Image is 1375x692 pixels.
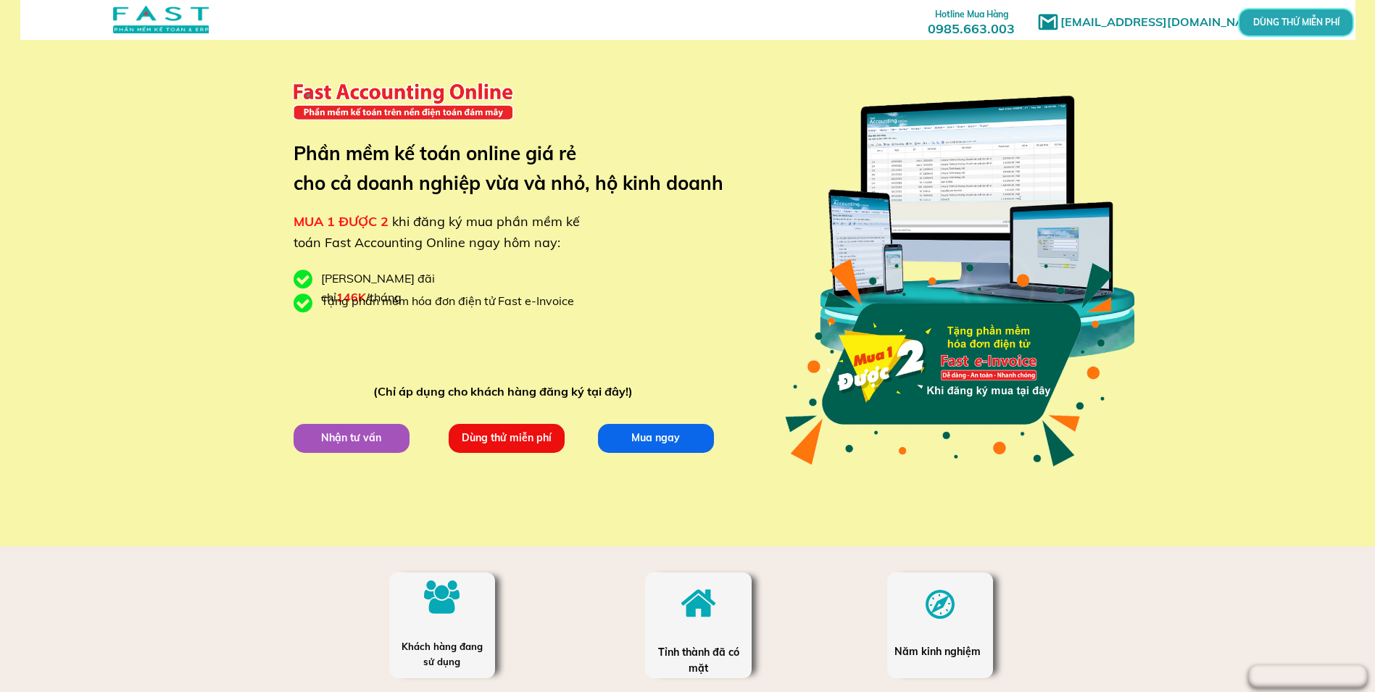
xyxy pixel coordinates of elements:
[1060,13,1274,32] h1: [EMAIL_ADDRESS][DOMAIN_NAME]
[597,423,715,453] p: Mua ngay
[894,643,985,659] div: Năm kinh nghiệm
[912,5,1031,36] h3: 0985.663.003
[935,9,1008,20] span: Hotline Mua Hàng
[1271,17,1322,28] p: DÙNG THỬ MIỄN PHÍ
[294,138,745,199] h3: Phần mềm kế toán online giá rẻ cho cả doanh nghiệp vừa và nhỏ, hộ kinh doanh
[321,292,585,311] div: Tặng phần mềm hóa đơn điện tử Fast e-Invoice
[396,639,487,670] div: Khách hàng đang sử dụng
[373,383,639,401] div: (Chỉ áp dụng cho khách hàng đăng ký tại đây!)
[292,423,410,453] p: Nhận tư vấn
[657,644,741,677] div: Tỉnh thành đã có mặt
[447,423,565,453] p: Dùng thử miễn phí
[321,270,510,307] div: [PERSON_NAME] đãi chỉ /tháng
[294,213,389,230] span: MUA 1 ĐƯỢC 2
[336,290,366,304] span: 146K
[294,213,580,251] span: khi đăng ký mua phần mềm kế toán Fast Accounting Online ngay hôm nay:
